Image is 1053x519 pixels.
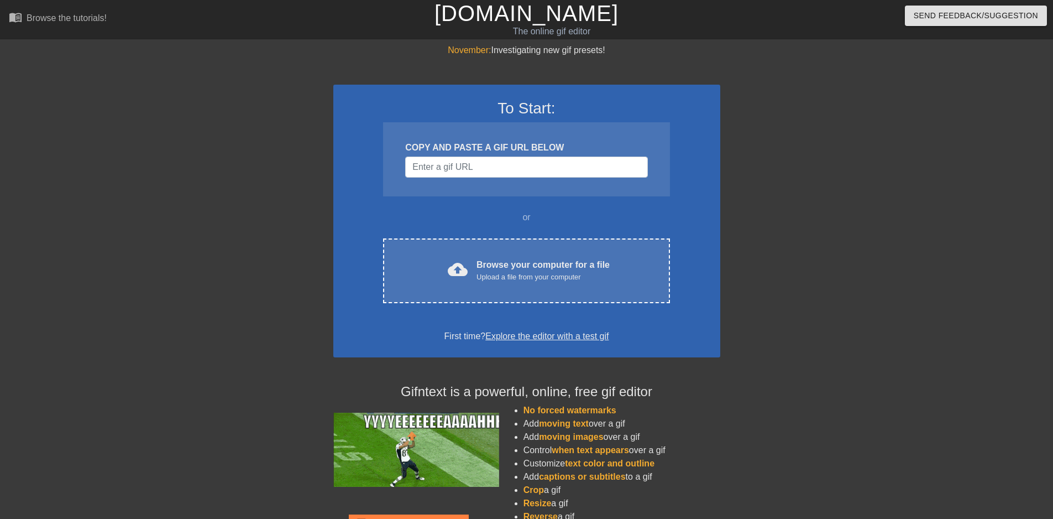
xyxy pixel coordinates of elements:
[448,45,491,55] span: November:
[523,417,720,430] li: Add over a gif
[523,470,720,484] li: Add to a gif
[523,484,720,497] li: a gif
[476,258,610,283] div: Browse your computer for a file
[348,330,706,343] div: First time?
[485,331,609,341] a: Explore the editor with a test gif
[9,11,22,24] span: menu_book
[523,499,552,508] span: Resize
[27,13,107,23] div: Browse the tutorials!
[914,9,1038,23] span: Send Feedback/Suggestion
[523,457,720,470] li: Customize
[523,406,616,415] span: No forced watermarks
[405,157,647,178] input: Username
[539,472,625,481] span: captions or subtitles
[523,485,544,495] span: Crop
[333,44,720,57] div: Investigating new gif presets!
[333,384,720,400] h4: Gifntext is a powerful, online, free gif editor
[448,259,468,279] span: cloud_upload
[539,432,603,442] span: moving images
[405,141,647,154] div: COPY AND PASTE A GIF URL BELOW
[9,11,107,28] a: Browse the tutorials!
[523,497,720,510] li: a gif
[476,272,610,283] div: Upload a file from your computer
[539,419,589,428] span: moving text
[565,459,654,468] span: text color and outline
[552,445,629,455] span: when text appears
[357,25,747,38] div: The online gif editor
[348,99,706,118] h3: To Start:
[434,1,619,25] a: [DOMAIN_NAME]
[523,444,720,457] li: Control over a gif
[362,211,691,224] div: or
[333,413,499,487] img: football_small.gif
[905,6,1047,26] button: Send Feedback/Suggestion
[523,430,720,444] li: Add over a gif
